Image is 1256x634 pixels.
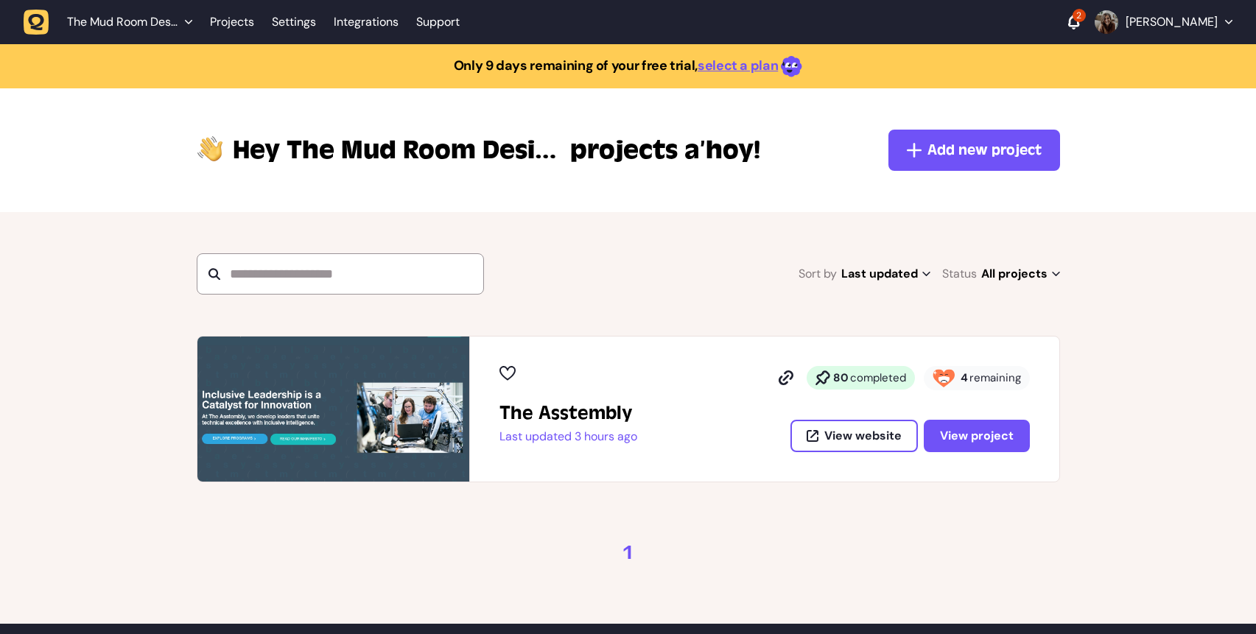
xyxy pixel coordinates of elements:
span: The Mud Room Design Studio [67,15,178,29]
span: remaining [969,370,1021,385]
span: Last updated [841,264,930,284]
span: Status [942,264,977,284]
a: Integrations [334,9,399,35]
p: [PERSON_NAME] [1126,15,1218,29]
div: 2 [1073,9,1086,22]
span: completed [850,370,906,385]
button: View project [924,420,1030,452]
img: Kate Britton [1095,10,1118,34]
span: View website [824,430,902,442]
span: View project [940,428,1014,443]
p: projects a’hoy! [233,133,760,168]
a: Support [416,15,460,29]
a: Settings [272,9,316,35]
span: Sort by [799,264,837,284]
img: hi-hand [197,133,224,163]
span: The Mud Room Design Studio [233,133,564,168]
p: Last updated 3 hours ago [499,429,637,444]
button: [PERSON_NAME] [1095,10,1232,34]
img: The Asstembly [197,337,469,482]
button: Add new project [888,130,1060,171]
h2: The Asstembly [499,401,637,425]
button: The Mud Room Design Studio [24,9,201,35]
a: select a plan [698,57,778,74]
span: All projects [981,264,1060,284]
strong: Only 9 days remaining of your free trial, [454,57,698,74]
span: Add new project [927,140,1042,161]
button: View website [790,420,918,452]
strong: 80 [833,370,849,385]
strong: 4 [961,370,968,385]
img: emoji [781,56,802,77]
a: 1 [622,541,634,565]
a: Projects [210,9,254,35]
